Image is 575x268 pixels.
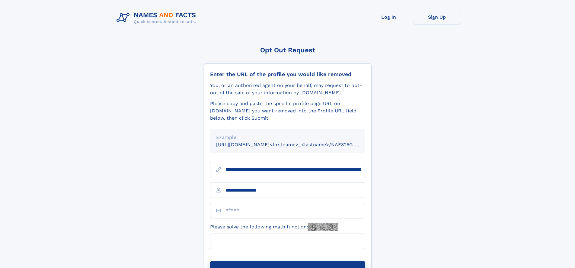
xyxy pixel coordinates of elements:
div: Example: [216,134,359,141]
div: Please copy and paste the specific profile page URL on [DOMAIN_NAME] you want removed into the Pr... [210,100,365,122]
small: [URL][DOMAIN_NAME]<firstname>_<lastname>/NAF325G-xxxxxxxx [216,142,377,147]
img: Logo Names and Facts [114,10,201,26]
a: Sign Up [413,10,461,24]
a: Log In [365,10,413,24]
div: Opt Out Request [204,46,372,54]
div: You, or an authorized agent on your behalf, may request to opt-out of the sale of your informatio... [210,82,365,96]
div: Enter the URL of the profile you would like removed [210,71,365,78]
label: Please solve the following math function: [210,223,338,231]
